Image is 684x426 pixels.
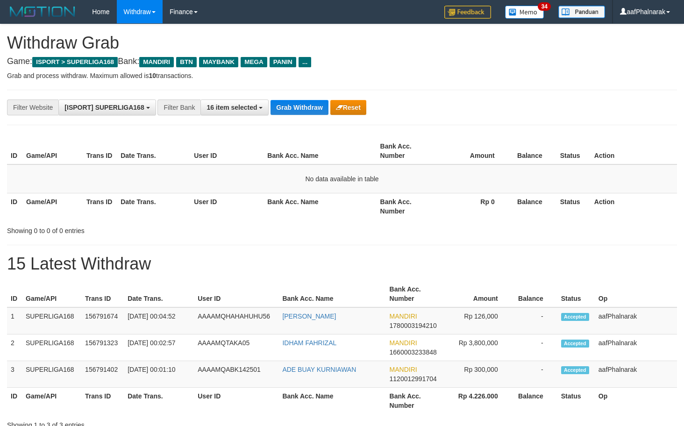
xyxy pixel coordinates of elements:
[558,6,605,18] img: panduan.png
[7,34,677,52] h1: Withdraw Grab
[81,334,124,361] td: 156791323
[390,366,417,373] span: MANDIRI
[390,348,437,356] span: Copy 1660003233848 to clipboard
[124,388,194,414] th: Date Trans.
[7,99,58,115] div: Filter Website
[81,388,124,414] th: Trans ID
[444,388,512,414] th: Rp 4.226.000
[7,281,22,307] th: ID
[7,255,677,273] h1: 15 Latest Withdraw
[7,307,22,334] td: 1
[117,138,190,164] th: Date Trans.
[282,312,336,320] a: [PERSON_NAME]
[124,281,194,307] th: Date Trans.
[200,99,269,115] button: 16 item selected
[278,388,385,414] th: Bank Acc. Name
[83,193,117,220] th: Trans ID
[176,57,197,67] span: BTN
[591,138,677,164] th: Action
[595,307,677,334] td: aafPhalnarak
[194,307,278,334] td: AAAAMQHAHAHUHU56
[124,307,194,334] td: [DATE] 00:04:52
[437,138,509,164] th: Amount
[7,388,22,414] th: ID
[509,138,556,164] th: Balance
[199,57,238,67] span: MAYBANK
[561,340,589,348] span: Accepted
[58,99,156,115] button: [ISPORT] SUPERLIGA168
[595,388,677,414] th: Op
[81,281,124,307] th: Trans ID
[7,334,22,361] td: 2
[22,193,83,220] th: Game/API
[7,71,677,80] p: Grab and process withdraw. Maximum allowed is transactions.
[194,361,278,388] td: AAAAMQABK142501
[264,138,376,164] th: Bank Acc. Name
[149,72,156,79] strong: 10
[282,339,336,347] a: IDHAM FAHRIZAL
[556,193,591,220] th: Status
[390,375,437,383] span: Copy 1120012991704 to clipboard
[22,388,81,414] th: Game/API
[595,281,677,307] th: Op
[7,5,78,19] img: MOTION_logo.png
[22,138,83,164] th: Game/API
[299,57,311,67] span: ...
[386,281,444,307] th: Bank Acc. Number
[377,193,437,220] th: Bank Acc. Number
[390,322,437,329] span: Copy 1780003194210 to clipboard
[282,366,356,373] a: ADE BUAY KURNIAWAN
[595,361,677,388] td: aafPhalnarak
[64,104,144,111] span: [ISPORT] SUPERLIGA168
[561,366,589,374] span: Accepted
[444,281,512,307] th: Amount
[556,138,591,164] th: Status
[270,57,296,67] span: PANIN
[22,334,81,361] td: SUPERLIGA168
[7,164,677,193] td: No data available in table
[32,57,118,67] span: ISPORT > SUPERLIGA168
[157,99,200,115] div: Filter Bank
[124,334,194,361] td: [DATE] 00:02:57
[512,361,557,388] td: -
[437,193,509,220] th: Rp 0
[390,339,417,347] span: MANDIRI
[7,138,22,164] th: ID
[22,307,81,334] td: SUPERLIGA168
[139,57,174,67] span: MANDIRI
[278,281,385,307] th: Bank Acc. Name
[386,388,444,414] th: Bank Acc. Number
[264,193,376,220] th: Bank Acc. Name
[595,334,677,361] td: aafPhalnarak
[444,334,512,361] td: Rp 3,800,000
[512,281,557,307] th: Balance
[512,307,557,334] td: -
[7,361,22,388] td: 3
[241,57,267,67] span: MEGA
[509,193,556,220] th: Balance
[512,388,557,414] th: Balance
[117,193,190,220] th: Date Trans.
[22,281,81,307] th: Game/API
[330,100,366,115] button: Reset
[444,307,512,334] td: Rp 126,000
[561,313,589,321] span: Accepted
[207,104,257,111] span: 16 item selected
[591,193,677,220] th: Action
[194,388,278,414] th: User ID
[557,388,595,414] th: Status
[557,281,595,307] th: Status
[444,361,512,388] td: Rp 300,000
[7,193,22,220] th: ID
[190,138,264,164] th: User ID
[194,281,278,307] th: User ID
[22,361,81,388] td: SUPERLIGA168
[7,222,278,235] div: Showing 0 to 0 of 0 entries
[83,138,117,164] th: Trans ID
[194,334,278,361] td: AAAAMQTAKA05
[505,6,544,19] img: Button%20Memo.svg
[81,307,124,334] td: 156791674
[7,57,677,66] h4: Game: Bank:
[512,334,557,361] td: -
[81,361,124,388] td: 156791402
